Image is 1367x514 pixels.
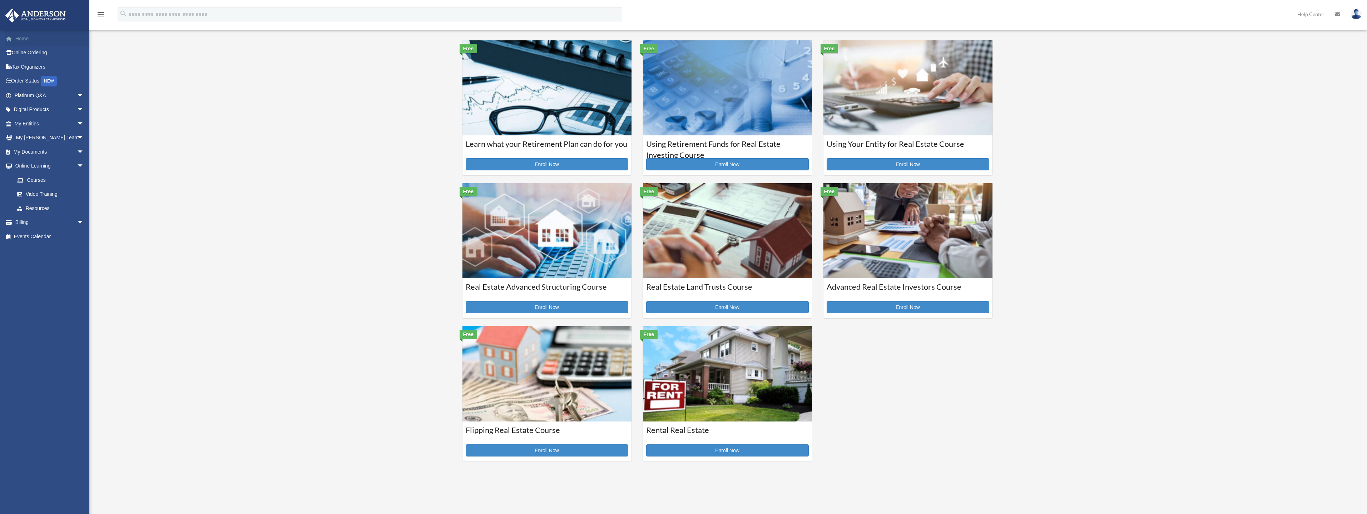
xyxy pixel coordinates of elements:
div: NEW [41,76,57,86]
a: menu [96,13,105,19]
span: arrow_drop_down [77,88,91,103]
span: arrow_drop_down [77,159,91,174]
h3: Using Your Entity for Real Estate Course [827,139,989,156]
div: Free [460,187,477,196]
span: arrow_drop_down [77,116,91,131]
h3: Real Estate Advanced Structuring Course [466,281,628,299]
a: Home [5,31,95,46]
a: My Documentsarrow_drop_down [5,145,95,159]
a: Billingarrow_drop_down [5,215,95,230]
a: My [PERSON_NAME] Teamarrow_drop_down [5,131,95,145]
a: Enroll Now [646,444,809,456]
span: arrow_drop_down [77,131,91,145]
a: Online Learningarrow_drop_down [5,159,95,173]
h3: Learn what your Retirement Plan can do for you [466,139,628,156]
div: Free [460,330,477,339]
span: arrow_drop_down [77,215,91,230]
a: Enroll Now [646,301,809,313]
h3: Rental Real Estate [646,425,809,443]
img: Anderson Advisors Platinum Portal [3,9,68,23]
span: arrow_drop_down [77,145,91,159]
a: Digital Productsarrow_drop_down [5,103,95,117]
div: Free [640,187,658,196]
a: My Entitiesarrow_drop_down [5,116,95,131]
i: menu [96,10,105,19]
a: Resources [10,201,95,215]
a: Events Calendar [5,229,95,244]
a: Enroll Now [466,158,628,170]
div: Free [821,44,838,53]
a: Platinum Q&Aarrow_drop_down [5,88,95,103]
a: Enroll Now [466,301,628,313]
a: Enroll Now [466,444,628,456]
h3: Using Retirement Funds for Real Estate Investing Course [646,139,809,156]
a: Order StatusNEW [5,74,95,89]
img: User Pic [1351,9,1362,19]
div: Free [640,330,658,339]
a: Enroll Now [827,158,989,170]
a: Online Ordering [5,46,95,60]
a: Enroll Now [827,301,989,313]
div: Free [460,44,477,53]
i: search [119,10,127,18]
a: Courses [10,173,91,187]
h3: Real Estate Land Trusts Course [646,281,809,299]
div: Free [640,44,658,53]
h3: Flipping Real Estate Course [466,425,628,443]
div: Free [821,187,838,196]
span: arrow_drop_down [77,103,91,117]
h3: Advanced Real Estate Investors Course [827,281,989,299]
a: Enroll Now [646,158,809,170]
a: Video Training [10,187,95,201]
a: Tax Organizers [5,60,95,74]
